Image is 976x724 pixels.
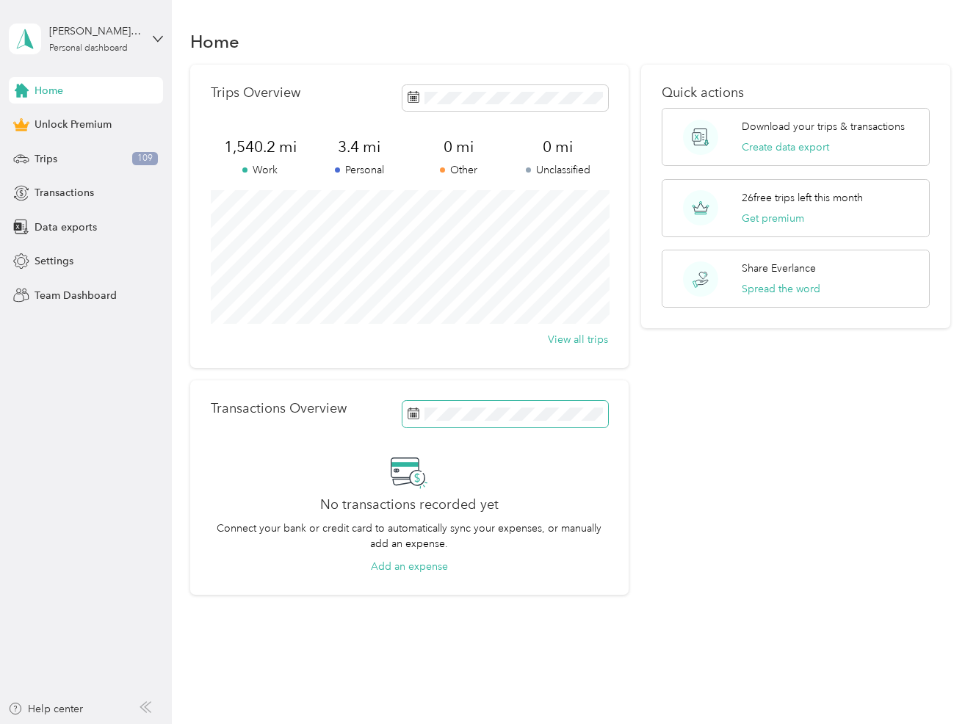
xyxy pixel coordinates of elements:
p: 26 free trips left this month [742,190,863,206]
span: 109 [132,152,158,165]
button: View all trips [548,332,608,347]
span: 3.4 mi [310,137,409,157]
div: Personal dashboard [49,44,128,53]
span: 0 mi [508,137,607,157]
p: Share Everlance [742,261,816,276]
p: Trips Overview [211,85,300,101]
p: Personal [310,162,409,178]
p: Unclassified [508,162,607,178]
p: Download your trips & transactions [742,119,905,134]
button: Spread the word [742,281,820,297]
button: Add an expense [371,559,448,574]
div: [PERSON_NAME][EMAIL_ADDRESS][DOMAIN_NAME] [49,23,141,39]
h2: No transactions recorded yet [320,497,499,513]
button: Create data export [742,140,829,155]
span: Team Dashboard [35,288,117,303]
span: Trips [35,151,57,167]
span: 0 mi [409,137,508,157]
span: 1,540.2 mi [211,137,310,157]
span: Settings [35,253,73,269]
span: Data exports [35,220,97,235]
iframe: Everlance-gr Chat Button Frame [894,642,976,724]
p: Transactions Overview [211,401,347,416]
span: Transactions [35,185,94,200]
h1: Home [190,34,239,49]
button: Get premium [742,211,804,226]
p: Work [211,162,310,178]
button: Help center [8,701,83,717]
p: Other [409,162,508,178]
p: Connect your bank or credit card to automatically sync your expenses, or manually add an expense. [211,521,608,551]
p: Quick actions [662,85,930,101]
span: Home [35,83,63,98]
span: Unlock Premium [35,117,112,132]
